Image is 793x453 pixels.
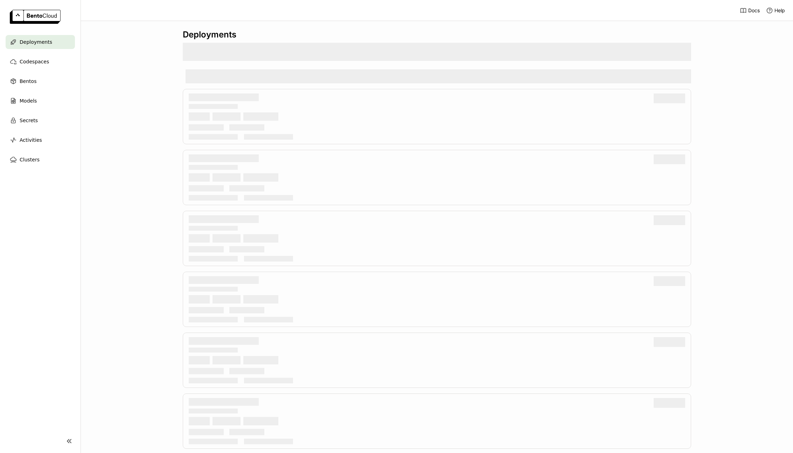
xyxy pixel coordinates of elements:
span: Models [20,97,37,105]
a: Bentos [6,74,75,88]
span: Activities [20,136,42,144]
span: Help [774,7,785,14]
a: Models [6,94,75,108]
span: Secrets [20,116,38,125]
span: Docs [748,7,760,14]
span: Clusters [20,155,40,164]
span: Bentos [20,77,36,85]
span: Codespaces [20,57,49,66]
img: logo [10,10,61,24]
a: Secrets [6,113,75,127]
div: Deployments [183,29,691,40]
span: Deployments [20,38,52,46]
a: Docs [740,7,760,14]
a: Clusters [6,153,75,167]
div: Help [766,7,785,14]
a: Activities [6,133,75,147]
